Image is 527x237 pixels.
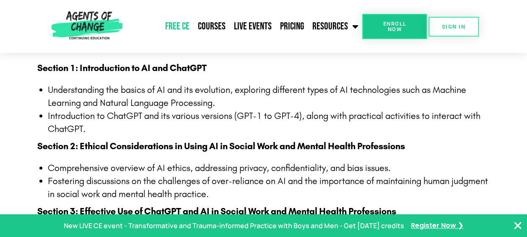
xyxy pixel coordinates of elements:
a: Live Events [229,16,275,37]
li: Introduction to ChatGPT and its various versions (GPT-1 to GPT-4), along with practical activitie... [48,109,490,135]
a: SIGN IN [428,17,479,37]
a: Free CE [161,16,193,37]
li: Comprehensive overview of AI ethics, addressing privacy, confidentiality, and bias issues. [48,161,490,174]
b: Course Outline [37,36,112,54]
strong: Section 1: Introduction to AI and ChatGPT [37,62,207,73]
span: Enroll Now [376,21,413,32]
li: Understanding the basics of AI and its evolution, exploring different types of AI technologies su... [48,83,490,109]
a: Pricing [275,16,308,37]
button: Close Banner [513,221,523,231]
a: Enroll Now [362,14,427,39]
li: Fostering discussions on the challenges of over-reliance on AI and the importance of maintaining ... [48,174,490,200]
p: New LIVE CE event - Transformative and Trauma-informed Practice with Boys and Men - Get [DATE] cr... [64,220,404,232]
strong: Section 3: Effective Use of ChatGPT and AI in Social Work and Mental Health Professions [37,205,396,216]
nav: Menu [126,16,363,37]
a: Resources [308,16,362,37]
span: SIGN IN [442,24,465,29]
strong: Section 2: Ethical Considerations in Using AI in Social Work and Mental Health Professions [37,140,405,151]
a: Register Now ❯ [411,220,463,232]
a: Courses [193,16,229,37]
